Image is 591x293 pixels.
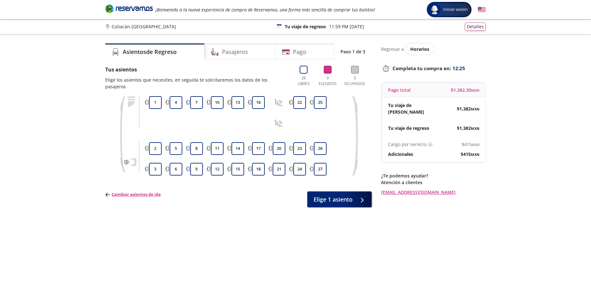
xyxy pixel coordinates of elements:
[465,23,486,31] button: Detalles
[149,142,162,155] button: 2
[388,151,413,157] p: Adicionales
[314,96,327,109] button: 25
[293,163,306,176] button: 24
[388,87,411,93] p: Pago total
[461,151,479,157] span: $ 415
[190,142,203,155] button: 8
[105,4,153,13] i: Brand Logo
[252,163,265,176] button: 18
[381,189,486,196] a: [EMAIL_ADDRESS][DOMAIN_NAME]
[170,142,182,155] button: 5
[381,172,486,179] p: ¿Te podemos ayudar?
[293,48,306,56] h4: Pago
[285,23,326,30] p: Tu viaje de regreso
[343,75,367,87] p: 0 Ocupados
[231,142,244,155] button: 14
[441,6,470,13] span: Iniciar sesión
[112,23,176,30] p: Culiacán - [GEOGRAPHIC_DATA]
[190,96,203,109] button: 7
[170,96,182,109] button: 4
[252,142,265,155] button: 17
[293,96,306,109] button: 22
[388,141,426,148] p: Cargo por servicio
[381,179,486,186] p: Atención a clientes
[471,152,479,157] small: MXN
[457,125,479,131] span: $ 1,382
[273,163,285,176] button: 21
[381,43,486,54] div: Regresar a ver horarios
[452,65,465,72] span: 12:25
[105,66,289,73] p: Tus asientos
[105,191,161,198] p: Cambiar asientos de ida
[388,102,434,115] p: Tu viaje de [PERSON_NAME]
[105,4,153,15] a: Brand Logo
[457,105,479,112] span: $ 1,382
[293,142,306,155] button: 23
[471,88,479,93] small: MXN
[314,195,353,204] span: Elige 1 asiento
[329,23,364,30] p: 11:59 PM [DATE]
[317,75,338,87] p: 0 Elegidos
[149,163,162,176] button: 3
[273,142,285,155] button: 20
[314,163,327,176] button: 27
[295,75,312,87] p: 26 Libres
[471,107,479,111] small: MXN
[123,48,177,56] h4: Asientos de Regreso
[478,6,486,14] button: English
[471,126,479,131] small: MXN
[252,96,265,109] button: 16
[410,46,429,52] span: Horarios
[231,163,244,176] button: 15
[388,125,429,131] p: Tu viaje de regreso
[105,77,289,90] p: Elige los asientos que necesites, en seguida te solicitaremos los datos de los pasajeros
[451,87,479,93] span: $ 1,382.30
[190,163,203,176] button: 9
[222,48,248,56] h4: Pasajeros
[307,191,372,207] button: Elige 1 asiento
[149,96,162,109] button: 1
[155,7,375,13] em: ¡Bienvenido a la nueva experiencia de compra de Reservamos, una forma más sencilla de comprar tus...
[170,163,182,176] button: 6
[381,64,486,73] p: Completa tu compra en :
[314,142,327,155] button: 26
[472,142,479,147] small: MXN
[211,96,224,109] button: 10
[211,142,224,155] button: 11
[341,48,365,55] p: Paso 1 de 3
[462,141,479,148] span: $ 415
[231,96,244,109] button: 13
[211,163,224,176] button: 12
[381,46,404,52] p: Regresar a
